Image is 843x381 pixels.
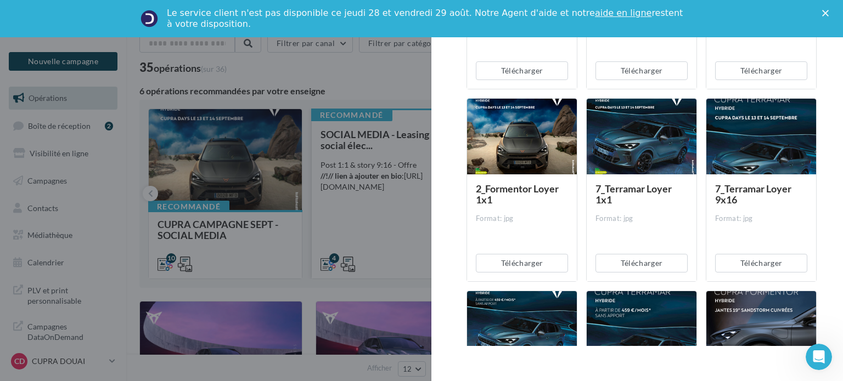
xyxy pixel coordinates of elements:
img: Profile image for Service-Client [140,10,158,27]
span: 7_Terramar Loyer 9x16 [715,183,791,206]
button: Télécharger [715,254,807,272]
div: Format: jpg [595,214,688,224]
button: Télécharger [476,254,568,272]
span: 7_Terramar Loyer 1x1 [595,183,672,206]
button: Télécharger [595,254,688,272]
button: Télécharger [715,61,807,80]
a: aide en ligne [595,8,651,18]
iframe: Intercom live chat [806,344,832,370]
span: 2_Formentor Loyer 1x1 [476,183,559,206]
div: Format: jpg [476,214,568,224]
div: Format: jpg [715,214,807,224]
div: Fermer [822,10,833,16]
div: Le service client n'est pas disponible ce jeudi 28 et vendredi 29 août. Notre Agent d'aide et not... [167,8,685,30]
button: Télécharger [476,61,568,80]
button: Télécharger [595,61,688,80]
